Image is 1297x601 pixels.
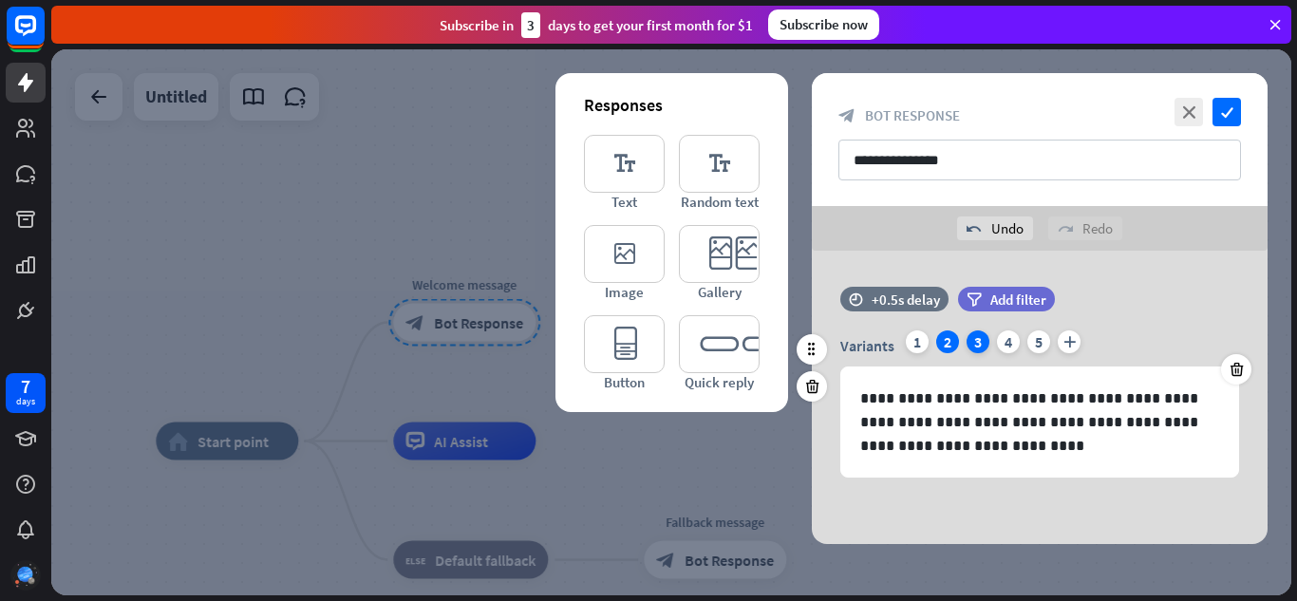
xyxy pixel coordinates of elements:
div: 1 [906,330,929,353]
i: plus [1058,330,1081,353]
a: 7 days [6,373,46,413]
div: Subscribe now [768,9,879,40]
div: 7 [21,378,30,395]
div: 4 [997,330,1020,353]
span: Variants [840,336,894,355]
span: Bot Response [865,106,960,124]
button: Open LiveChat chat widget [15,8,72,65]
span: Add filter [990,291,1046,309]
div: 3 [521,12,540,38]
div: 3 [967,330,989,353]
i: redo [1058,221,1073,236]
div: Subscribe in days to get your first month for $1 [440,12,753,38]
i: time [849,292,863,306]
div: 2 [936,330,959,353]
i: check [1212,98,1241,126]
div: days [16,395,35,408]
i: undo [967,221,982,236]
div: 5 [1027,330,1050,353]
i: filter [967,292,982,307]
div: Redo [1048,216,1122,240]
i: close [1175,98,1203,126]
div: +0.5s delay [872,291,940,309]
i: block_bot_response [838,107,855,124]
div: Undo [957,216,1033,240]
